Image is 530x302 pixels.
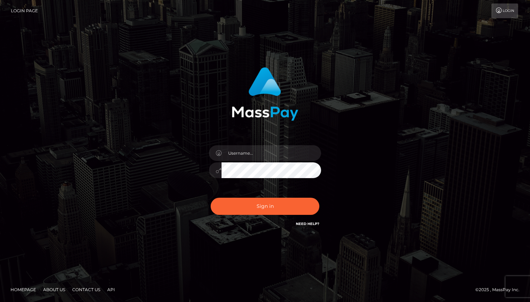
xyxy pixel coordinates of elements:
[222,145,321,161] input: Username...
[211,198,319,215] button: Sign in
[11,3,38,18] a: Login Page
[475,286,525,294] div: © 2025 , MassPay Inc.
[69,284,103,295] a: Contact Us
[296,222,319,226] a: Need Help?
[40,284,68,295] a: About Us
[491,3,518,18] a: Login
[232,67,298,121] img: MassPay Login
[104,284,118,295] a: API
[8,284,39,295] a: Homepage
